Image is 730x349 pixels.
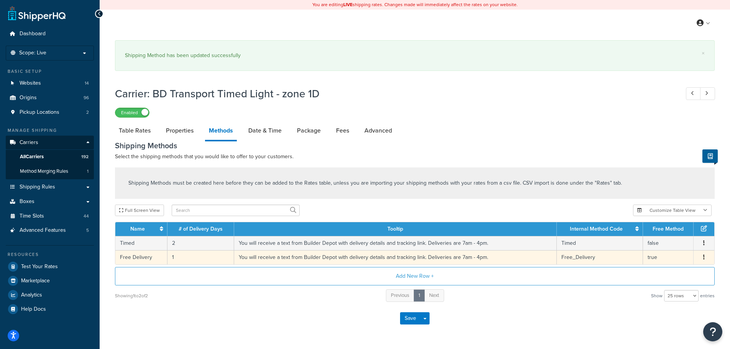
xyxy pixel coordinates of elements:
[20,109,59,116] span: Pickup Locations
[6,76,94,90] li: Websites
[115,86,672,101] h1: Carrier: BD Transport Timed Light - zone 1D
[20,31,46,37] span: Dashboard
[20,139,38,146] span: Carriers
[6,209,94,223] li: Time Slots
[20,168,68,175] span: Method Merging Rules
[6,164,94,179] li: Method Merging Rules
[115,108,149,117] label: Enabled
[6,105,94,120] li: Pickup Locations
[81,154,89,160] span: 192
[115,141,715,150] h3: Shipping Methods
[115,236,167,250] td: Timed
[20,154,44,160] span: All Carriers
[84,213,89,220] span: 44
[128,179,622,187] p: Shipping Methods must be created here before they can be added to the Rates table, unless you are...
[162,121,197,140] a: Properties
[167,222,234,236] th: # of Delivery Days
[125,50,705,61] div: Shipping Method has been updated successfully
[167,250,234,264] td: 1
[6,288,94,302] a: Analytics
[6,223,94,238] li: Advanced Features
[700,290,715,301] span: entries
[20,95,37,101] span: Origins
[633,205,712,216] button: Customize Table View
[6,274,94,288] a: Marketplace
[244,121,285,140] a: Date & Time
[234,222,557,236] th: Tooltip
[700,87,715,100] a: Next Record
[361,121,396,140] a: Advanced
[400,312,421,324] button: Save
[205,121,237,141] a: Methods
[6,127,94,134] div: Manage Shipping
[20,184,55,190] span: Shipping Rules
[87,168,89,175] span: 1
[6,136,94,179] li: Carriers
[115,205,164,216] button: Full Screen View
[643,236,694,250] td: false
[332,121,353,140] a: Fees
[167,236,234,250] td: 2
[19,50,46,56] span: Scope: Live
[6,91,94,105] a: Origins96
[391,292,409,299] span: Previous
[115,290,148,301] div: Showing 1 to 2 of 2
[386,289,414,302] a: Previous
[115,152,715,161] p: Select the shipping methods that you would like to offer to your customers.
[643,222,694,236] th: Free Method
[172,205,300,216] input: Search
[343,1,353,8] b: LIVE
[6,136,94,150] a: Carriers
[702,149,718,163] button: Show Help Docs
[643,250,694,264] td: true
[20,213,44,220] span: Time Slots
[6,251,94,258] div: Resources
[6,223,94,238] a: Advanced Features5
[234,250,557,264] td: You will receive a text from Builder Depot with delivery details and tracking link. Deliveries ar...
[6,209,94,223] a: Time Slots44
[429,292,439,299] span: Next
[557,236,643,250] td: Timed
[6,260,94,274] a: Test Your Rates
[651,290,663,301] span: Show
[115,250,167,264] td: Free Delivery
[20,80,41,87] span: Websites
[20,198,34,205] span: Boxes
[6,302,94,316] a: Help Docs
[21,278,50,284] span: Marketplace
[21,264,58,270] span: Test Your Rates
[130,225,145,233] a: Name
[234,236,557,250] td: You will receive a text from Builder Depot with delivery details and tracking link. Deliveries ar...
[115,267,715,285] button: Add New Row +
[703,322,722,341] button: Open Resource Center
[86,227,89,234] span: 5
[293,121,325,140] a: Package
[20,227,66,234] span: Advanced Features
[85,80,89,87] span: 14
[6,195,94,209] a: Boxes
[84,95,89,101] span: 96
[6,180,94,194] a: Shipping Rules
[6,164,94,179] a: Method Merging Rules1
[6,91,94,105] li: Origins
[570,225,623,233] a: Internal Method Code
[6,105,94,120] a: Pickup Locations2
[557,250,643,264] td: Free_Delivery
[6,68,94,75] div: Basic Setup
[6,150,94,164] a: AllCarriers192
[702,50,705,56] a: ×
[115,121,154,140] a: Table Rates
[686,87,701,100] a: Previous Record
[6,76,94,90] a: Websites14
[6,27,94,41] a: Dashboard
[424,289,444,302] a: Next
[413,289,425,302] a: 1
[86,109,89,116] span: 2
[21,306,46,313] span: Help Docs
